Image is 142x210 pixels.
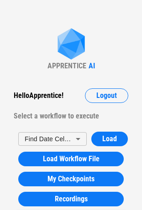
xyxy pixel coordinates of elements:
div: AI [89,61,95,70]
div: Select a workflow to execute [14,109,128,123]
div: APPRENTICE [47,61,86,70]
button: My Checkpoints [18,172,124,186]
span: Logout [96,92,117,99]
div: Hello Apprentice ! [14,88,63,103]
span: Recordings [55,195,88,203]
span: Load [102,135,117,143]
button: Recordings [18,192,124,206]
div: Find Date Cells - Fluent API Example [18,130,87,147]
button: Load [91,132,128,146]
span: Load Workflow File [43,155,100,163]
button: Load Workflow File [18,152,124,166]
span: My Checkpoints [47,175,95,183]
img: Apprentice AI [53,28,89,61]
button: Logout [85,88,128,103]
